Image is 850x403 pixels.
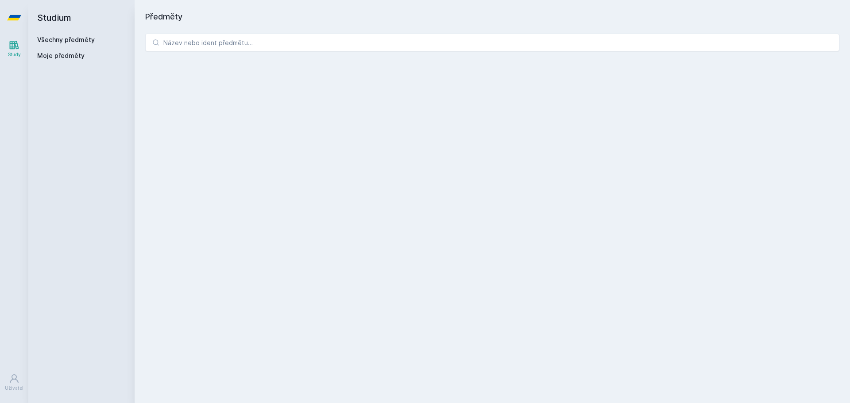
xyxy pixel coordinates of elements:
[145,11,839,23] h1: Předměty
[2,369,27,396] a: Uživatel
[145,34,839,51] input: Název nebo ident předmětu…
[37,51,85,60] span: Moje předměty
[2,35,27,62] a: Study
[5,385,23,391] div: Uživatel
[37,36,95,43] a: Všechny předměty
[8,51,21,58] div: Study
